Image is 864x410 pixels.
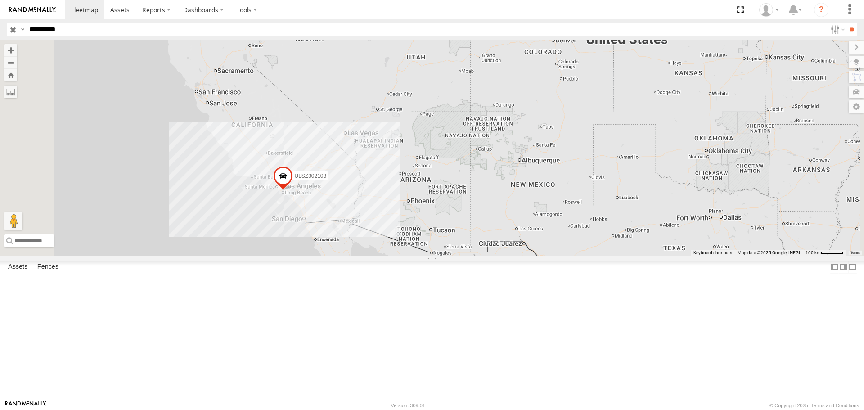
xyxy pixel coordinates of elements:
span: 100 km [805,250,821,255]
label: Measure [4,86,17,98]
button: Keyboard shortcuts [693,250,732,256]
label: Map Settings [849,100,864,113]
label: Search Query [19,23,26,36]
span: ULSZ302103 [295,173,327,180]
a: Terms (opens in new tab) [850,251,860,254]
label: Dock Summary Table to the Right [839,261,848,274]
button: Zoom out [4,56,17,69]
a: Visit our Website [5,401,46,410]
button: Drag Pegman onto the map to open Street View [4,212,22,230]
label: Search Filter Options [827,23,846,36]
button: Zoom in [4,44,17,56]
a: Terms and Conditions [811,403,859,408]
div: © Copyright 2025 - [769,403,859,408]
div: Version: 309.01 [391,403,425,408]
button: Zoom Home [4,69,17,81]
div: Zulema McIntosch [756,3,782,17]
label: Assets [4,261,32,274]
label: Dock Summary Table to the Left [830,261,839,274]
button: Map Scale: 100 km per 46 pixels [803,250,846,256]
span: Map data ©2025 Google, INEGI [738,250,800,255]
i: ? [814,3,828,17]
label: Fences [33,261,63,274]
img: rand-logo.svg [9,7,56,13]
label: Hide Summary Table [848,261,857,274]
